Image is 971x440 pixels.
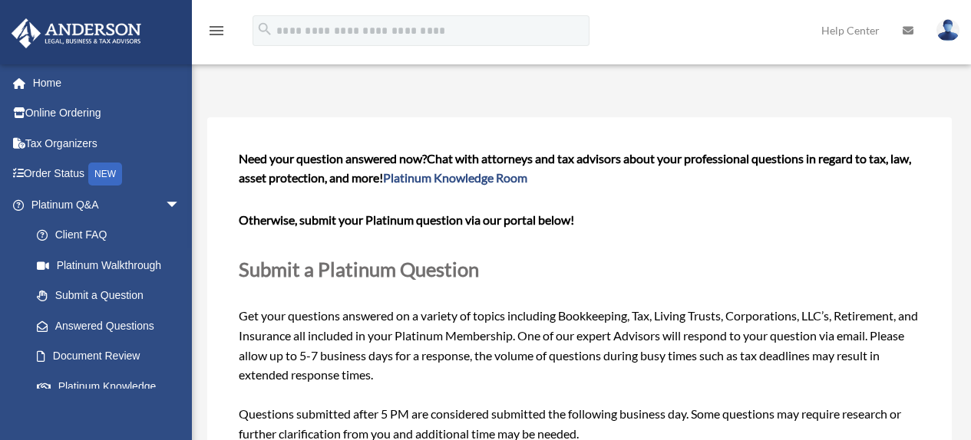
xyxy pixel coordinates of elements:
[207,27,226,40] a: menu
[21,220,203,251] a: Client FAQ
[239,258,479,281] span: Submit a Platinum Question
[207,21,226,40] i: menu
[11,128,203,159] a: Tax Organizers
[88,163,122,186] div: NEW
[21,250,203,281] a: Platinum Walkthrough
[7,18,146,48] img: Anderson Advisors Platinum Portal
[239,151,911,186] span: Chat with attorneys and tax advisors about your professional questions in regard to tax, law, ass...
[936,19,959,41] img: User Pic
[165,189,196,221] span: arrow_drop_down
[11,159,203,190] a: Order StatusNEW
[239,212,574,227] b: Otherwise, submit your Platinum question via our portal below!
[11,189,203,220] a: Platinum Q&Aarrow_drop_down
[21,341,203,372] a: Document Review
[21,281,196,311] a: Submit a Question
[11,67,203,98] a: Home
[21,371,203,420] a: Platinum Knowledge Room
[383,170,527,185] a: Platinum Knowledge Room
[239,151,427,166] span: Need your question answered now?
[21,310,203,341] a: Answered Questions
[256,21,273,38] i: search
[11,98,203,129] a: Online Ordering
